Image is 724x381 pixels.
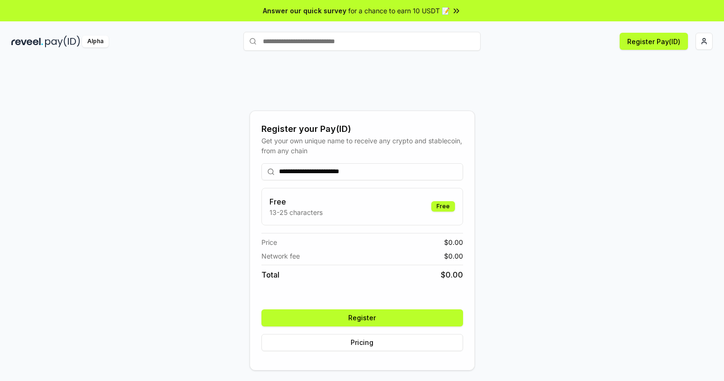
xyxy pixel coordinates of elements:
[261,334,463,351] button: Pricing
[261,251,300,261] span: Network fee
[263,6,346,16] span: Answer our quick survey
[269,207,323,217] p: 13-25 characters
[444,237,463,247] span: $ 0.00
[348,6,450,16] span: for a chance to earn 10 USDT 📝
[45,36,80,47] img: pay_id
[261,136,463,156] div: Get your own unique name to receive any crypto and stablecoin, from any chain
[261,269,279,280] span: Total
[11,36,43,47] img: reveel_dark
[82,36,109,47] div: Alpha
[261,237,277,247] span: Price
[269,196,323,207] h3: Free
[431,201,455,212] div: Free
[444,251,463,261] span: $ 0.00
[620,33,688,50] button: Register Pay(ID)
[261,122,463,136] div: Register your Pay(ID)
[261,309,463,326] button: Register
[441,269,463,280] span: $ 0.00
